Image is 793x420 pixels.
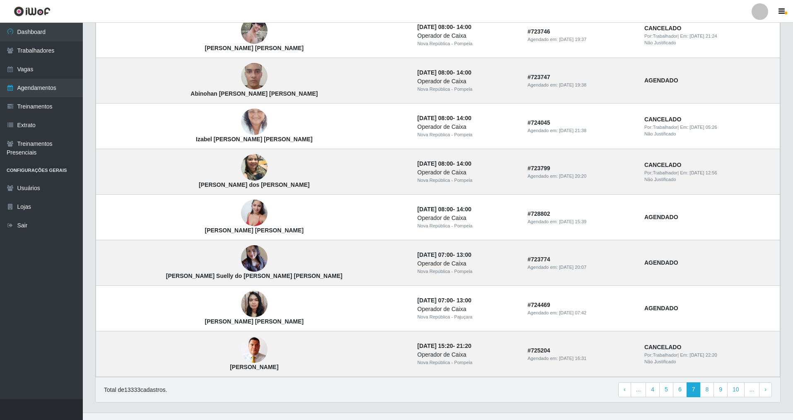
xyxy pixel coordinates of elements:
[644,259,678,266] strong: AGENDADO
[417,222,518,229] div: Nova República - Pompeia
[528,210,550,217] strong: # 728802
[528,127,634,134] div: Agendado em:
[646,382,660,397] a: 4
[417,168,518,177] div: Operador de Caixa
[417,359,518,366] div: Nova República - Pompeia
[199,181,310,188] strong: [PERSON_NAME] dos [PERSON_NAME]
[631,382,646,397] a: ...
[559,265,586,270] time: [DATE] 20:07
[205,45,304,51] strong: [PERSON_NAME] [PERSON_NAME]
[644,39,775,46] div: Não Justificado
[559,82,586,87] time: [DATE] 19:38
[644,33,775,40] div: | Em:
[417,206,453,212] time: [DATE] 08:00
[417,69,471,76] strong: -
[644,170,677,175] span: Por: Trabalhador
[689,170,717,175] time: [DATE] 12:56
[559,37,586,42] time: [DATE] 19:37
[559,174,586,179] time: [DATE] 20:20
[14,6,51,17] img: CoreUI Logo
[417,24,471,30] strong: -
[241,196,268,231] img: Vanessa Bruna da Silva
[528,302,550,308] strong: # 724469
[644,77,678,84] strong: AGENDADO
[644,124,775,131] div: | Em:
[528,173,634,180] div: Agendado em:
[417,160,453,167] time: [DATE] 08:00
[644,176,775,183] div: Não Justificado
[241,99,268,146] img: Izabel Cristina da Silva Santos
[644,358,775,365] div: Não Justificado
[644,162,681,168] strong: CANCELADO
[417,297,471,304] strong: -
[644,352,775,359] div: | Em:
[241,17,268,44] img: Rebeca Marta Galvão de Souza
[456,160,471,167] time: 14:00
[644,344,681,350] strong: CANCELADO
[644,352,677,357] span: Por: Trabalhador
[644,130,775,138] div: Não Justificado
[104,386,167,394] p: Total de 13333 cadastros.
[528,119,550,126] strong: # 724045
[644,25,681,31] strong: CANCELADO
[456,297,471,304] time: 13:00
[528,355,634,362] div: Agendado em:
[528,309,634,316] div: Agendado em:
[241,53,268,100] img: Abinohan Barbosa de Sena
[456,206,471,212] time: 14:00
[417,177,518,184] div: Nova República - Pompeia
[528,347,550,354] strong: # 725204
[559,356,586,361] time: [DATE] 16:31
[528,218,634,225] div: Agendado em:
[230,364,278,370] strong: [PERSON_NAME]
[759,382,772,397] a: Next
[624,386,626,393] span: ‹
[196,136,313,142] strong: Izabel [PERSON_NAME] [PERSON_NAME]
[644,125,677,130] span: Por: Trabalhador
[528,36,634,43] div: Agendado em:
[417,314,518,321] div: Nova República - Pajuçara
[687,382,701,397] a: 7
[166,273,342,279] strong: [PERSON_NAME] Suelly do [PERSON_NAME] [PERSON_NAME]
[241,150,268,185] img: Janiele Ribeiro dos Santos
[417,69,453,76] time: [DATE] 08:00
[689,34,717,39] time: [DATE] 21:24
[528,264,634,271] div: Agendado em:
[241,336,268,363] img: Erik Amancio Da Silva
[417,268,518,275] div: Nova República - Pompeia
[559,219,586,224] time: [DATE] 15:39
[417,297,453,304] time: [DATE] 07:00
[528,28,550,35] strong: # 723746
[528,256,550,263] strong: # 723774
[417,343,471,349] strong: -
[618,382,631,397] a: Previous
[417,214,518,222] div: Operador de Caixa
[417,77,518,86] div: Operador de Caixa
[727,382,745,397] a: 10
[689,125,717,130] time: [DATE] 05:26
[528,74,550,80] strong: # 723747
[456,115,471,121] time: 14:00
[417,115,471,121] strong: -
[456,251,471,258] time: 13:00
[559,128,586,133] time: [DATE] 21:38
[456,343,471,349] time: 21:20
[644,214,678,220] strong: AGENDADO
[417,24,453,30] time: [DATE] 08:00
[689,352,717,357] time: [DATE] 22:20
[559,310,586,315] time: [DATE] 07:42
[618,382,772,397] nav: pagination
[190,90,318,97] strong: Abinohan [PERSON_NAME] [PERSON_NAME]
[417,259,518,268] div: Operador de Caixa
[417,123,518,131] div: Operador de Caixa
[644,34,677,39] span: Por: Trabalhador
[700,382,714,397] a: 8
[659,382,673,397] a: 5
[417,305,518,314] div: Operador de Caixa
[528,82,634,89] div: Agendado em:
[205,227,304,234] strong: [PERSON_NAME] [PERSON_NAME]
[417,206,471,212] strong: -
[417,251,471,258] strong: -
[744,382,760,397] a: ...
[644,116,681,123] strong: CANCELADO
